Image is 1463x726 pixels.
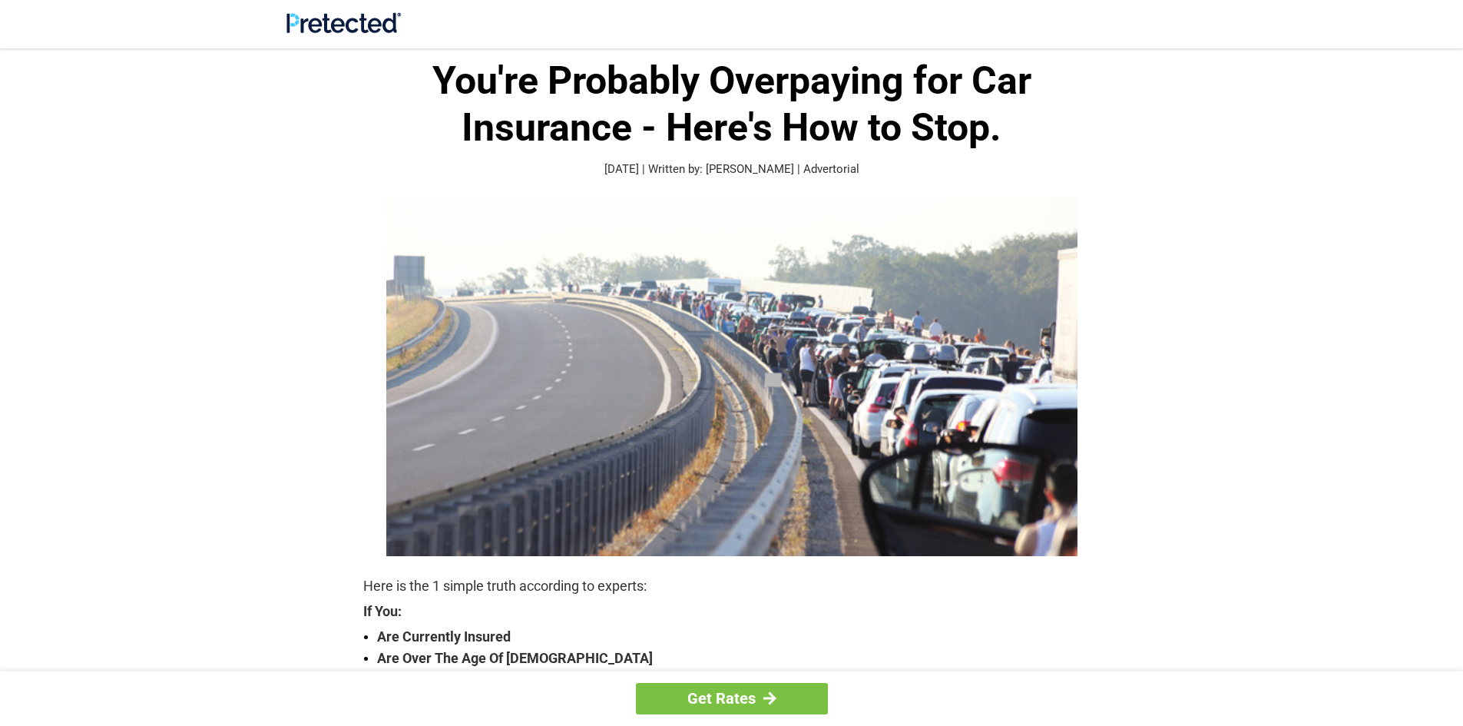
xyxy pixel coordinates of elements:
strong: Drive Less Than 50 Miles Per Day [377,669,1101,691]
h1: You're Probably Overpaying for Car Insurance - Here's How to Stop. [363,58,1101,151]
a: Site Logo [286,22,401,36]
strong: Are Over The Age Of [DEMOGRAPHIC_DATA] [377,648,1101,669]
a: Get Rates [636,683,828,714]
p: Here is the 1 simple truth according to experts: [363,575,1101,597]
strong: Are Currently Insured [377,626,1101,648]
p: [DATE] | Written by: [PERSON_NAME] | Advertorial [363,161,1101,178]
strong: If You: [363,605,1101,618]
img: Site Logo [286,12,401,33]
